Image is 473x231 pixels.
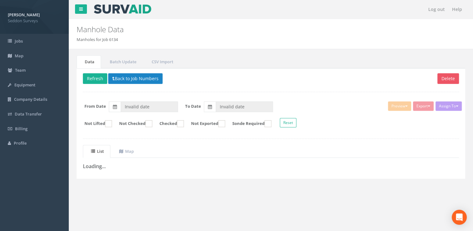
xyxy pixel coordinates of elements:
span: Data Transfer [15,111,42,117]
span: Billing [15,126,28,131]
a: List [83,145,110,158]
strong: [PERSON_NAME] [8,12,40,18]
span: Profile [14,140,27,146]
label: Not Exported [185,120,225,127]
h2: Manhole Data [77,25,399,33]
a: Map [111,145,140,158]
button: Delete [437,73,459,84]
a: [PERSON_NAME] Seddon Surveys [8,10,61,23]
button: Assign To [435,101,462,111]
uib-tab-heading: List [91,148,104,154]
button: Refresh [83,73,107,84]
li: Manholes for Job 6134 [77,37,118,43]
a: Batch Update [102,55,143,68]
label: Not Checked [113,120,152,127]
button: Reset [280,118,296,127]
label: Sonde Required [226,120,271,127]
span: Team [15,67,26,73]
button: Export [413,101,434,111]
button: Preview [388,101,411,111]
label: From Date [84,103,106,109]
button: Back to Job Numbers [108,73,163,84]
label: To Date [185,103,201,109]
a: Data [77,55,101,68]
div: Open Intercom Messenger [452,210,467,225]
uib-tab-heading: Map [119,148,134,154]
label: Checked [153,120,184,127]
input: To Date [216,101,273,112]
a: CSV Import [143,55,180,68]
label: Not Lifted [78,120,112,127]
span: Seddon Surveys [8,18,61,24]
span: Company Details [14,96,47,102]
span: Jobs [15,38,23,44]
span: Equipment [14,82,35,88]
span: Map [15,53,23,59]
h3: Loading... [83,164,459,169]
input: From Date [121,101,178,112]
